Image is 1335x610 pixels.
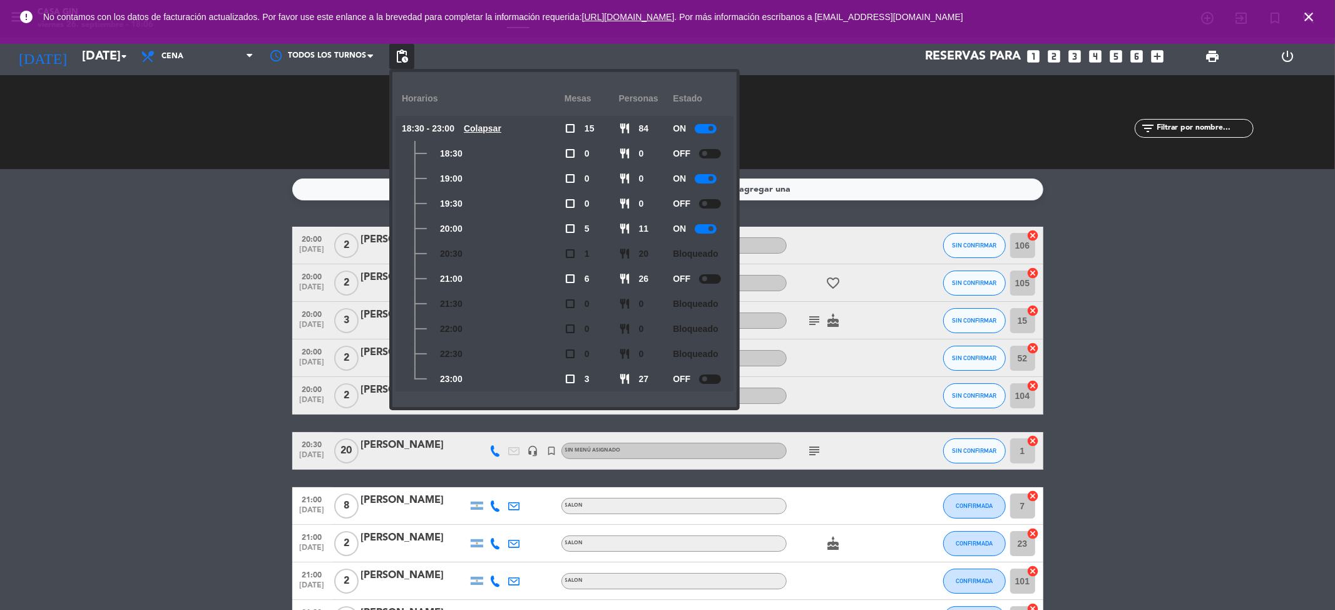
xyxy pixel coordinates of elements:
span: Cena [161,52,183,61]
span: Reservas para [926,49,1021,64]
span: Bloqueado [673,322,718,336]
input: Filtrar por nombre... [1156,121,1253,135]
button: CONFIRMADA [943,494,1006,519]
span: check_box_outline_blank [565,173,576,184]
span: Bloqueado [673,247,718,261]
i: cancel [1027,435,1040,447]
i: cancel [1027,342,1040,354]
div: [PERSON_NAME] [361,567,468,584]
i: headset_mic [528,445,539,457]
span: 20:30 [297,437,328,451]
i: looks_3 [1067,48,1083,65]
span: check_box_outline_blank [565,323,576,334]
span: SIN CONFIRMAR [952,447,996,454]
span: 19:30 [440,197,463,211]
span: 21:00 [297,567,328,581]
span: [DATE] [297,544,328,558]
i: looks_one [1026,48,1042,65]
button: SIN CONFIRMAR [943,233,1006,258]
span: 22:30 [440,347,463,361]
span: 26 [639,272,649,286]
i: looks_4 [1088,48,1104,65]
span: restaurant [619,273,630,284]
span: OFF [673,197,690,211]
span: 18:30 [440,147,463,161]
span: 21:00 [297,492,328,506]
span: 21:30 [440,297,463,311]
span: 8 [334,494,359,519]
div: [PERSON_NAME] [361,382,468,398]
span: SIN CONFIRMAR [952,354,996,361]
button: SIN CONFIRMAR [943,346,1006,371]
span: [DATE] [297,581,328,596]
span: restaurant [619,348,630,359]
i: looks_two [1046,48,1063,65]
span: 20 [639,247,649,261]
span: pending_actions [394,49,409,64]
i: arrow_drop_down [116,49,131,64]
i: cancel [1027,490,1040,502]
span: SALON [565,578,583,583]
span: restaurant [619,198,630,209]
span: No contamos con los datos de facturación actualizados. Por favor use este enlance a la brevedad p... [43,12,963,22]
span: Bloqueado [673,297,718,311]
div: [PERSON_NAME] [361,530,468,546]
span: check_box_outline_blank [565,373,576,385]
span: restaurant [619,223,630,234]
div: Estado [673,81,727,116]
i: cancel [1027,565,1040,577]
span: CONFIRMADA [956,502,993,509]
span: 15 [585,121,595,136]
div: [PERSON_NAME] [361,232,468,248]
span: 6 [585,272,590,286]
span: 0 [639,347,644,361]
span: 0 [585,147,590,161]
u: Colapsar [464,123,501,133]
span: 20:00 [297,344,328,358]
span: check_box_outline_blank [565,198,576,209]
span: [DATE] [297,396,328,410]
span: 0 [639,197,644,211]
span: 0 [585,347,590,361]
span: 21:00 [440,272,463,286]
button: SIN CONFIRMAR [943,308,1006,333]
div: Mesas [565,81,619,116]
span: 3 [334,308,359,333]
div: [PERSON_NAME] [361,307,468,323]
span: 2 [334,346,359,371]
span: print [1205,49,1220,64]
span: check_box_outline_blank [565,123,576,134]
span: restaurant [619,123,630,134]
span: CONFIRMADA [956,540,993,547]
i: error [19,9,34,24]
span: restaurant [619,148,630,159]
span: restaurant [619,323,630,334]
span: SALON [565,540,583,545]
span: check_box_outline_blank [565,273,576,284]
span: 5 [585,222,590,236]
a: [URL][DOMAIN_NAME] [582,12,675,22]
span: [DATE] [297,451,328,465]
span: [DATE] [297,321,328,335]
span: 0 [639,297,644,311]
i: filter_list [1141,121,1156,136]
span: 0 [585,197,590,211]
span: check_box_outline_blank [565,248,576,259]
span: 20:00 [297,306,328,321]
span: OFF [673,272,690,286]
span: 20:00 [297,231,328,246]
span: [DATE] [297,506,328,520]
span: 0 [585,172,590,186]
i: subject [807,443,822,458]
i: cancel [1027,267,1040,279]
span: 0 [639,147,644,161]
i: cancel [1027,527,1040,540]
span: CONFIRMADA [956,577,993,584]
span: 2 [334,383,359,408]
span: check_box_outline_blank [565,223,576,234]
span: 20:00 [440,222,463,236]
span: Bloqueado [673,347,718,361]
button: SIN CONFIRMAR [943,383,1006,408]
span: SIN CONFIRMAR [952,242,996,249]
span: SALON [565,503,583,508]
